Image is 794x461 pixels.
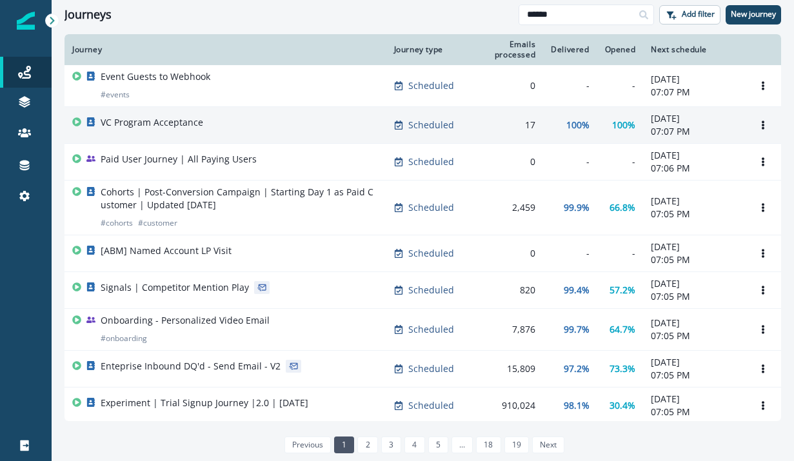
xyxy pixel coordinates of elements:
[753,115,773,135] button: Options
[651,240,737,253] p: [DATE]
[605,79,636,92] div: -
[381,436,401,453] a: Page 3
[476,436,501,453] a: Page 18
[753,320,773,339] button: Options
[408,79,454,92] p: Scheduled
[731,10,776,19] p: New journey
[408,155,454,168] p: Scheduled
[101,70,210,83] p: Event Guests to Webhook
[504,436,529,453] a: Page 19
[651,149,737,162] p: [DATE]
[682,10,715,19] p: Add filter
[659,5,720,25] button: Add filter
[612,119,635,132] p: 100%
[753,76,773,95] button: Options
[65,387,781,424] a: Experiment | Trial Signup Journey |2.0 | [DATE]Scheduled910,02498.1%30.4%[DATE]07:05 PMOptions
[473,323,536,336] div: 7,876
[473,155,536,168] div: 0
[138,217,177,230] p: # customer
[564,323,590,336] p: 99.7%
[65,181,781,235] a: Cohorts | Post-Conversion Campaign | Starting Day 1 as Paid Customer | Updated [DATE]#cohorts#cus...
[605,247,636,260] div: -
[651,253,737,266] p: 07:05 PM
[473,399,536,412] div: 910,024
[101,314,270,327] p: Onboarding - Personalized Video Email
[610,362,635,375] p: 73.3%
[610,323,635,336] p: 64.7%
[610,284,635,297] p: 57.2%
[605,44,636,55] div: Opened
[17,12,35,30] img: Inflection
[101,153,257,166] p: Paid User Journey | All Paying Users
[651,195,737,208] p: [DATE]
[357,436,377,453] a: Page 2
[605,155,636,168] div: -
[564,284,590,297] p: 99.4%
[551,155,589,168] div: -
[101,186,379,211] p: Cohorts | Post-Conversion Campaign | Starting Day 1 as Paid Customer | Updated [DATE]
[65,309,781,351] a: Onboarding - Personalized Video Email#onboardingScheduled7,87699.7%64.7%[DATE]07:05 PMOptions
[726,5,781,25] button: New journey
[473,79,536,92] div: 0
[334,436,354,453] a: Page 1 is your current page
[473,284,536,297] div: 820
[651,317,737,329] p: [DATE]
[551,44,589,55] div: Delivered
[65,235,781,272] a: [ABM] Named Account LP VisitScheduled0--[DATE]07:05 PMOptions
[564,362,590,375] p: 97.2%
[101,88,130,101] p: # events
[408,284,454,297] p: Scheduled
[566,119,590,132] p: 100%
[753,280,773,300] button: Options
[651,86,737,99] p: 07:07 PM
[101,360,281,373] p: Enteprise Inbound DQ'd - Send Email - V2
[551,247,589,260] div: -
[473,362,536,375] div: 15,809
[408,119,454,132] p: Scheduled
[473,247,536,260] div: 0
[651,329,737,342] p: 07:05 PM
[651,356,737,369] p: [DATE]
[651,393,737,406] p: [DATE]
[428,436,448,453] a: Page 5
[651,406,737,418] p: 07:05 PM
[65,144,781,181] a: Paid User Journey | All Paying UsersScheduled0--[DATE]07:06 PMOptions
[473,201,536,214] div: 2,459
[65,351,781,387] a: Enteprise Inbound DQ'd - Send Email - V2Scheduled15,80997.2%73.3%[DATE]07:05 PMOptions
[408,399,454,412] p: Scheduled
[452,436,473,453] a: Jump forward
[651,208,737,221] p: 07:05 PM
[753,244,773,263] button: Options
[651,277,737,290] p: [DATE]
[101,397,308,409] p: Experiment | Trial Signup Journey |2.0 | [DATE]
[101,116,203,129] p: VC Program Acceptance
[394,44,457,55] div: Journey type
[753,396,773,415] button: Options
[101,217,133,230] p: # cohorts
[651,369,737,382] p: 07:05 PM
[408,323,454,336] p: Scheduled
[101,244,232,257] p: [ABM] Named Account LP Visit
[610,399,635,412] p: 30.4%
[651,125,737,138] p: 07:07 PM
[651,44,737,55] div: Next schedule
[65,107,781,144] a: VC Program AcceptanceScheduled17100%100%[DATE]07:07 PMOptions
[72,44,379,55] div: Journey
[101,332,147,345] p: # onboarding
[753,198,773,217] button: Options
[65,65,781,107] a: Event Guests to Webhook#eventsScheduled0--[DATE]07:07 PMOptions
[651,290,737,303] p: 07:05 PM
[753,359,773,378] button: Options
[408,247,454,260] p: Scheduled
[408,201,454,214] p: Scheduled
[65,8,112,22] h1: Journeys
[551,79,589,92] div: -
[564,201,590,214] p: 99.9%
[404,436,424,453] a: Page 4
[65,272,781,309] a: Signals | Competitor Mention PlayScheduled82099.4%57.2%[DATE]07:05 PMOptions
[408,362,454,375] p: Scheduled
[651,73,737,86] p: [DATE]
[473,119,536,132] div: 17
[532,436,564,453] a: Next page
[651,162,737,175] p: 07:06 PM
